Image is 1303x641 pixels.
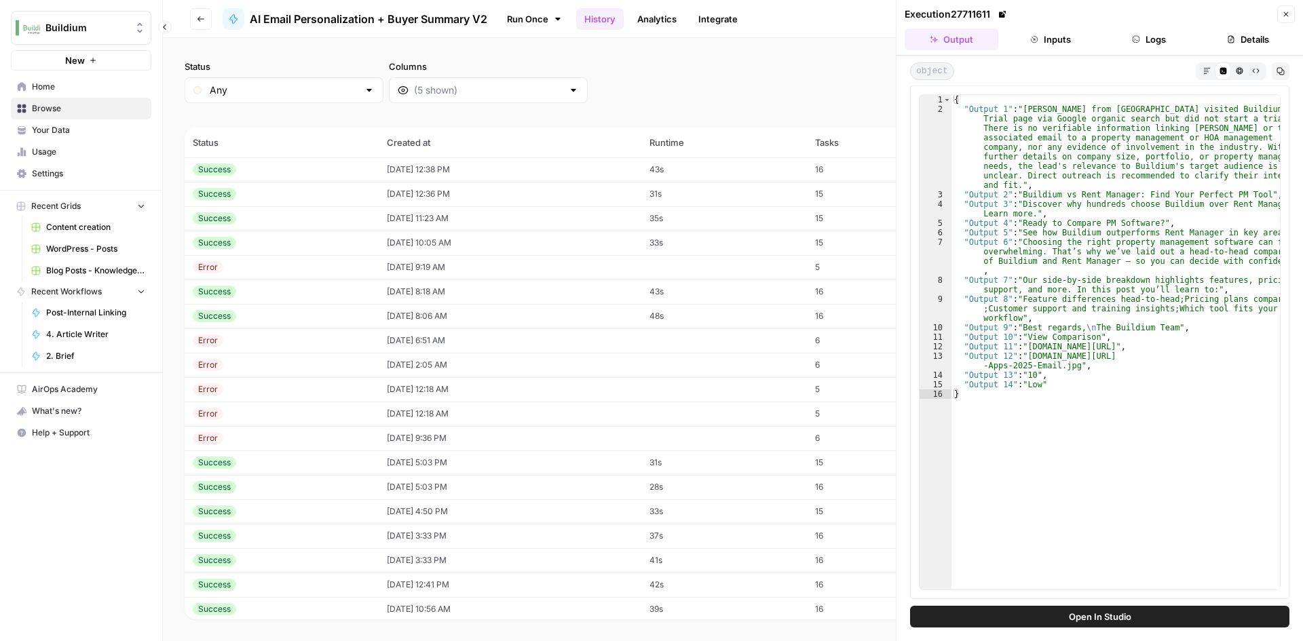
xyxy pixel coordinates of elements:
a: Integrate [690,8,746,30]
a: Content creation [25,216,151,238]
td: 43s [641,279,807,304]
div: Success [193,237,236,249]
span: 2. Brief [46,350,145,362]
button: Open In Studio [910,606,1289,627]
div: 3 [920,190,951,199]
th: Runtime [641,128,807,157]
div: 4 [920,199,951,218]
a: Post-Internal Linking [25,302,151,324]
td: [DATE] 4:50 PM [379,499,641,524]
span: Buildium [45,21,128,35]
span: Blog Posts - Knowledge Base.csv [46,265,145,277]
td: [DATE] 6:51 AM [379,328,641,353]
td: [DATE] 12:41 PM [379,572,641,597]
td: [DATE] 10:56 AM [379,597,641,621]
label: Columns [389,60,588,73]
a: History [576,8,624,30]
td: 6 [807,426,937,450]
td: 5 [807,402,937,426]
div: Success [193,286,236,298]
td: 15 [807,231,937,255]
div: 1 [920,95,951,104]
input: (5 shown) [414,83,563,97]
td: [DATE] 11:23 AM [379,206,641,231]
div: 14 [920,370,951,380]
span: Recent Grids [31,200,81,212]
div: Success [193,505,236,518]
div: Success [193,603,236,615]
div: Success [193,579,236,591]
a: Usage [11,141,151,163]
div: 10 [920,323,951,332]
button: Output [905,28,998,50]
td: 33s [641,499,807,524]
td: [DATE] 12:36 PM [379,182,641,206]
td: 39s [641,597,807,621]
span: Content creation [46,221,145,233]
td: [DATE] 3:33 PM [379,548,641,572]
td: [DATE] 12:38 PM [379,157,641,182]
div: Success [193,457,236,469]
button: Help + Support [11,422,151,444]
td: [DATE] 9:19 AM [379,255,641,279]
div: Success [193,481,236,493]
div: Execution 27711611 [905,7,1009,21]
button: Details [1201,28,1295,50]
span: AirOps Academy [32,383,145,395]
td: [DATE] 9:36 PM [379,426,641,450]
div: Error [193,383,223,395]
span: AI Email Personalization + Buyer Summary V2 [250,11,487,27]
div: Success [193,212,236,225]
td: 16 [807,572,937,597]
span: Post-Internal Linking [46,307,145,319]
td: [DATE] 10:05 AM [379,231,641,255]
div: Success [193,310,236,322]
a: AI Email Personalization + Buyer Summary V2 [223,8,487,30]
th: Status [185,128,379,157]
td: [DATE] 2:05 AM [379,353,641,377]
a: Your Data [11,119,151,141]
div: 12 [920,342,951,351]
a: Analytics [629,8,685,30]
th: Tasks [807,128,937,157]
span: Recent Workflows [31,286,102,298]
td: 6 [807,328,937,353]
span: (87 records) [185,103,1281,128]
span: New [65,54,85,67]
button: Workspace: Buildium [11,11,151,45]
td: 48s [641,304,807,328]
td: 5 [807,255,937,279]
span: 4. Article Writer [46,328,145,341]
button: Recent Workflows [11,281,151,302]
span: Usage [32,146,145,158]
td: 16 [807,524,937,548]
span: Your Data [32,124,145,136]
td: 16 [807,475,937,499]
div: 13 [920,351,951,370]
a: WordPress - Posts [25,238,151,260]
th: Created at [379,128,641,157]
div: 16 [920,389,951,399]
td: 37s [641,524,807,548]
td: 33s [641,231,807,255]
span: Settings [32,168,145,180]
a: 2. Brief [25,345,151,367]
td: 15 [807,450,937,475]
td: [DATE] 3:33 PM [379,524,641,548]
button: What's new? [11,400,151,422]
div: Success [193,188,236,200]
td: [DATE] 12:18 AM [379,377,641,402]
span: object [910,62,954,80]
div: 5 [920,218,951,228]
td: 35s [641,206,807,231]
td: [DATE] 5:03 PM [379,475,641,499]
td: 16 [807,304,937,328]
td: [DATE] 12:18 AM [379,402,641,426]
a: Blog Posts - Knowledge Base.csv [25,260,151,281]
div: Error [193,408,223,420]
a: 4. Article Writer [25,324,151,345]
td: 5 [807,377,937,402]
a: AirOps Academy [11,378,151,400]
div: 2 [920,104,951,190]
button: Recent Grids [11,196,151,216]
